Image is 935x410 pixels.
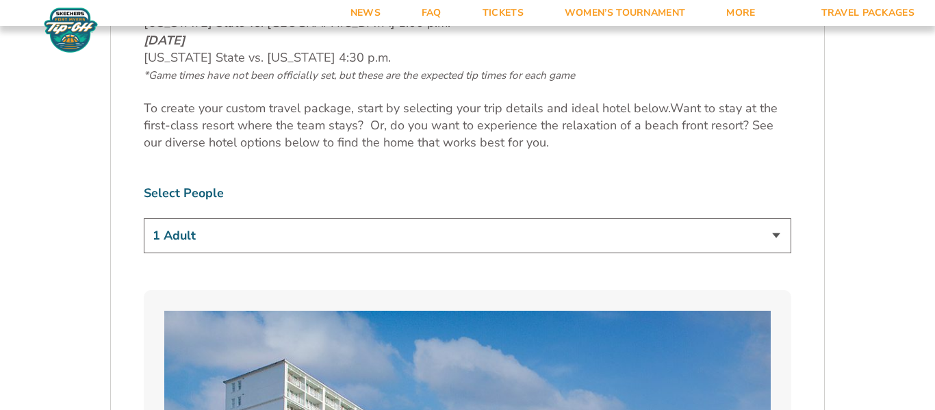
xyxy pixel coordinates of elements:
p: Want to stay at the first-class resort where the team stays? Or, do you want to experience the re... [144,100,791,152]
img: Fort Myers Tip-Off [41,7,101,53]
label: Select People [144,185,791,202]
span: *Game times have not been officially set, but these are the expected tip times for each game [144,68,575,82]
span: To create your custom travel package, start by selecting your trip details and ideal hotel below. [144,100,670,116]
em: [DATE] [144,32,185,49]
